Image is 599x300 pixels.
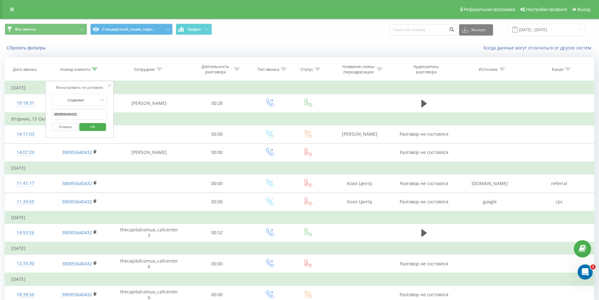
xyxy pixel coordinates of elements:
button: OK [80,123,106,131]
div: Номер клиента [60,67,90,72]
div: Дата звонка [13,67,36,72]
td: [PERSON_NAME] [113,143,185,162]
td: [DATE] [5,242,594,255]
td: [DATE] [5,162,594,174]
td: Колл Центр [326,193,393,211]
div: Сотрудник [134,67,155,72]
span: Разговор не состоялся [400,261,448,267]
div: 14:11:03 [11,128,40,140]
span: Все звонки [15,27,36,32]
a: 380955640432 [62,180,92,186]
span: OK [84,122,102,132]
button: Отмена [52,123,79,131]
div: 14:53:26 [11,227,40,239]
td: 00:00 [185,193,249,211]
div: Фильтровать по условию [52,84,107,91]
div: 12:33:30 [11,258,40,270]
td: [DATE] [5,82,594,94]
iframe: Intercom live chat [578,264,593,280]
td: Колл Центр [326,174,393,193]
div: Название схемы переадресации [341,64,375,75]
td: [DATE] [5,211,594,224]
a: 380955640432 [62,149,92,155]
td: 00:52 [185,224,249,242]
span: Разговор не состоялся [400,199,448,205]
a: 380955640432 [62,199,92,205]
a: 380955640432 [62,292,92,297]
span: Выход [577,7,591,12]
div: Источник [479,67,498,72]
div: 14:07:29 [11,146,40,159]
button: Сбросить фильтры [5,45,49,51]
button: Экспорт [459,24,493,36]
div: 10:18:31 [11,97,40,109]
button: Все звонки [5,24,87,35]
td: [PERSON_NAME] [113,94,185,113]
td: Вторник, 15 Октября 2024 [5,113,594,125]
div: Статус [301,67,313,72]
div: 11:41:17 [11,177,40,190]
span: Разговор не состоялся [400,131,448,137]
input: Поиск по номеру [389,24,456,36]
a: 380955640432 [62,261,92,267]
a: 380955640432 [62,229,92,235]
span: График [187,27,201,31]
td: thecapitalcomua_callcenter6 [113,255,185,273]
div: Аудиозапись разговора [406,64,447,75]
span: 1 [591,264,596,269]
div: 11:39:59 [11,196,40,208]
div: Канал [552,67,563,72]
td: 00:00 [185,255,249,273]
td: [PERSON_NAME] [326,125,393,143]
td: [DOMAIN_NAME] [455,174,524,193]
td: 00:28 [185,94,249,113]
td: cpc [524,193,594,211]
td: google [455,193,524,211]
td: 00:00 [185,174,249,193]
span: Настройки профиля [526,7,567,12]
span: Разговор не состоялся [400,180,448,186]
a: Когда данные могут отличаться от других систем [484,45,594,51]
button: График [176,24,212,35]
td: thecapitalcomua_callcenter3 [113,224,185,242]
td: [DATE] [5,273,594,286]
input: Введите значение [52,109,107,120]
span: Разговор не состоялся [400,292,448,297]
div: Длительность разговора [199,64,232,75]
td: 00:00 [185,125,249,143]
div: Тип звонка [258,67,279,72]
td: 00:00 [185,143,249,162]
button: Стандартный_схема_пере... [90,24,173,35]
td: referral [524,174,594,193]
span: Реферальная программа [463,7,515,12]
span: Разговор не состоялся [400,149,448,155]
